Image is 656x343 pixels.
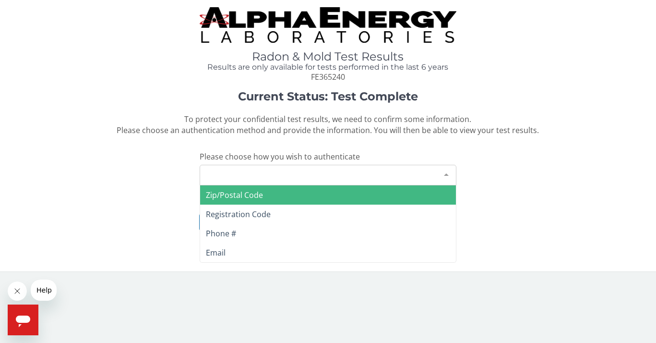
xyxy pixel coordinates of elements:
[238,89,418,103] strong: Current Status: Test Complete
[200,63,456,72] h4: Results are only available for tests performed in the last 6 years
[117,114,539,135] span: To protect your confidential test results, we need to confirm some information. Please choose an ...
[311,72,345,82] span: FE365240
[200,151,360,162] span: Please choose how you wish to authenticate
[206,209,271,220] span: Registration Code
[206,247,226,258] span: Email
[199,213,456,231] button: I need help
[206,228,236,239] span: Phone #
[206,190,263,200] span: Zip/Postal Code
[31,280,57,301] iframe: Message from company
[200,50,456,63] h1: Radon & Mold Test Results
[8,282,27,301] iframe: Close message
[200,7,456,43] img: TightCrop.jpg
[8,305,38,335] iframe: Button to launch messaging window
